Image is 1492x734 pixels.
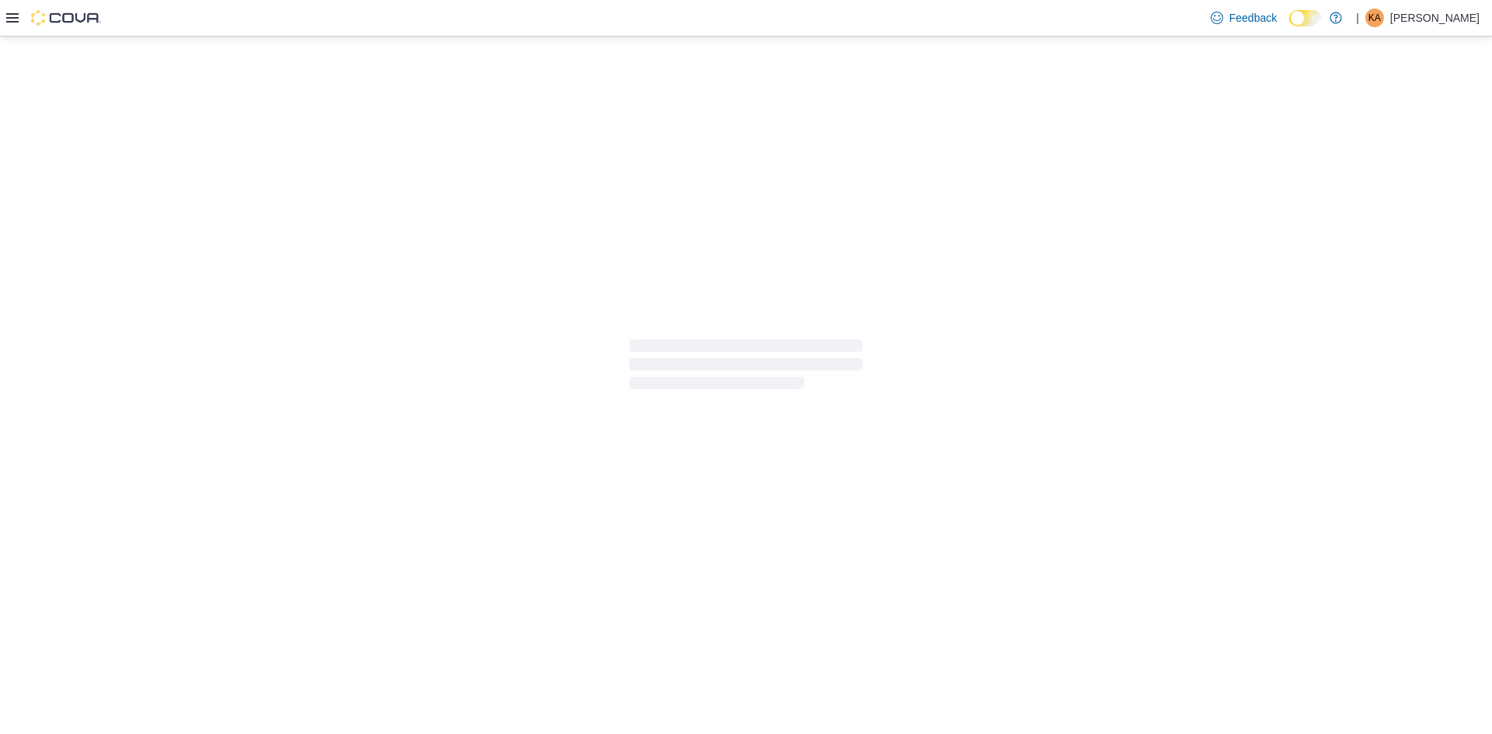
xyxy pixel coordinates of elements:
div: Kenya Alexander [1365,9,1384,27]
p: [PERSON_NAME] [1390,9,1480,27]
input: Dark Mode [1289,10,1322,26]
p: | [1356,9,1359,27]
span: Dark Mode [1289,26,1290,27]
span: Feedback [1229,10,1277,26]
a: Feedback [1204,2,1283,33]
span: KA [1368,9,1381,27]
img: Cova [31,10,101,26]
span: Loading [629,343,863,392]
